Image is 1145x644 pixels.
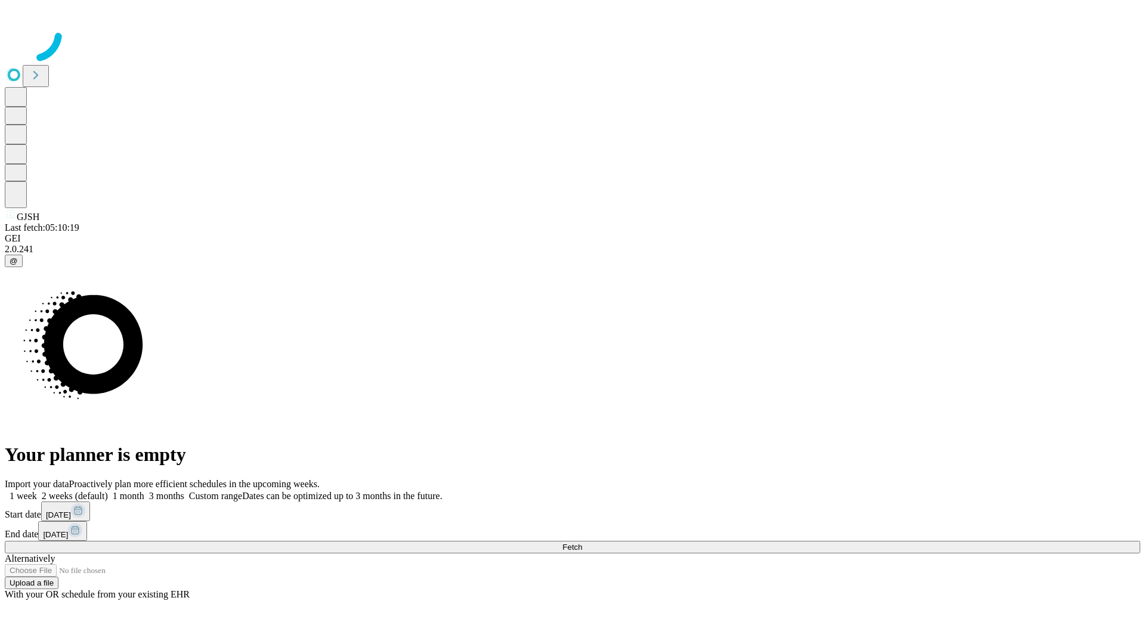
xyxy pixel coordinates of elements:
[149,491,184,501] span: 3 months
[46,510,71,519] span: [DATE]
[5,521,1140,541] div: End date
[242,491,442,501] span: Dates can be optimized up to 3 months in the future.
[5,577,58,589] button: Upload a file
[42,491,108,501] span: 2 weeks (default)
[5,222,79,233] span: Last fetch: 05:10:19
[5,553,55,563] span: Alternatively
[5,255,23,267] button: @
[562,543,582,552] span: Fetch
[5,233,1140,244] div: GEI
[5,541,1140,553] button: Fetch
[5,589,190,599] span: With your OR schedule from your existing EHR
[17,212,39,222] span: GJSH
[10,491,37,501] span: 1 week
[113,491,144,501] span: 1 month
[5,244,1140,255] div: 2.0.241
[5,444,1140,466] h1: Your planner is empty
[43,530,68,539] span: [DATE]
[189,491,242,501] span: Custom range
[5,501,1140,521] div: Start date
[38,521,87,541] button: [DATE]
[69,479,320,489] span: Proactively plan more efficient schedules in the upcoming weeks.
[5,479,69,489] span: Import your data
[41,501,90,521] button: [DATE]
[10,256,18,265] span: @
